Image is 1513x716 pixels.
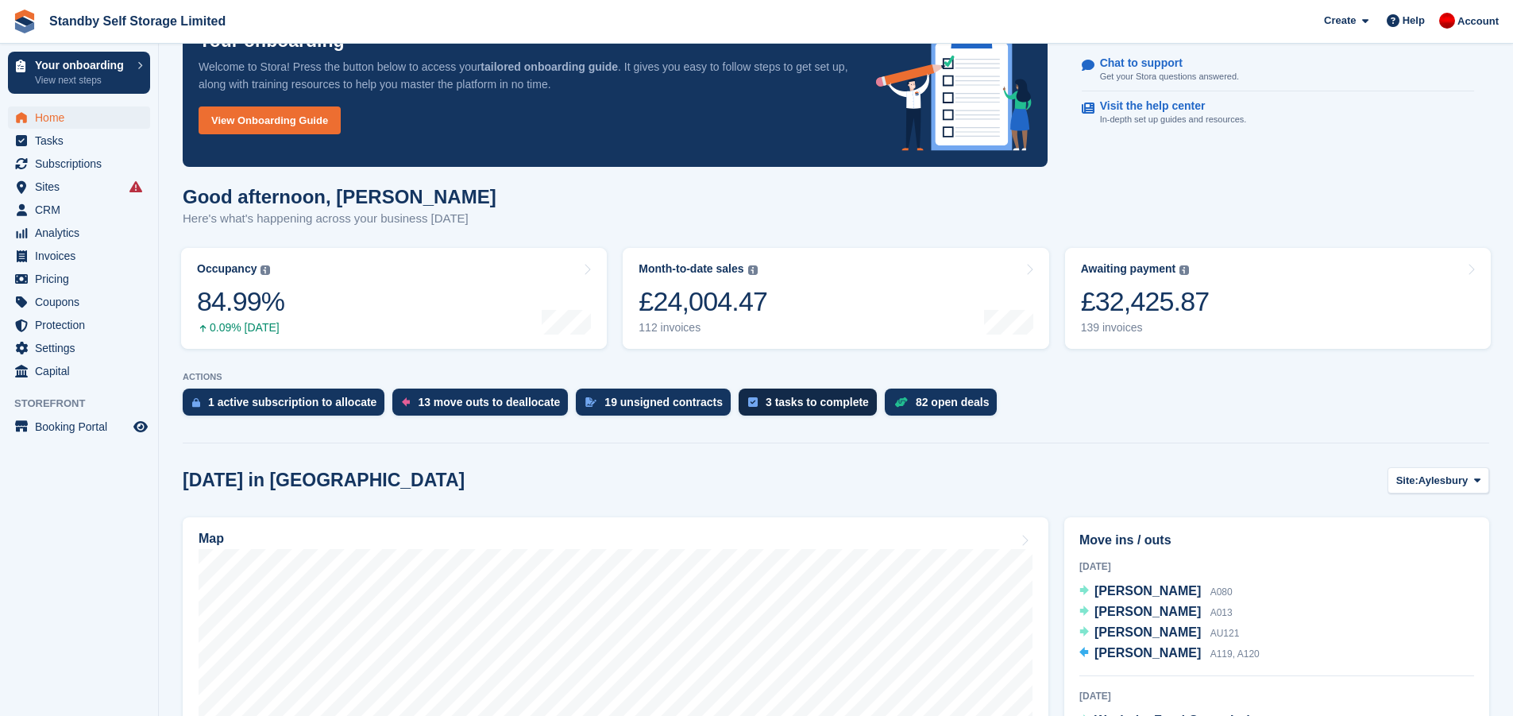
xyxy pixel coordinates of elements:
h2: Map [199,532,224,546]
p: Your onboarding [35,60,129,71]
span: Sites [35,176,130,198]
div: 0.09% [DATE] [197,321,284,335]
span: AU121 [1210,628,1240,639]
span: Booking Portal [35,416,130,438]
span: Create [1324,13,1356,29]
div: 84.99% [197,285,284,318]
a: Month-to-date sales £24,004.47 112 invoices [623,248,1048,349]
p: Your onboarding [199,32,345,50]
a: View Onboarding Guide [199,106,341,134]
div: 13 move outs to deallocate [418,396,560,408]
span: Pricing [35,268,130,290]
div: £32,425.87 [1081,285,1210,318]
img: contract_signature_icon-13c848040528278c33f63329250d36e43548de30e8caae1d1a13099fd9432cc5.svg [585,397,596,407]
p: Chat to support [1100,56,1226,70]
span: Capital [35,360,130,382]
img: onboarding-info-6c161a55d2c0e0a8cae90662b2fe09162a5109e8cc188191df67fb4f79e88e88.svg [876,32,1032,151]
span: Home [35,106,130,129]
img: Aaron Winter [1439,13,1455,29]
span: Invoices [35,245,130,267]
a: menu [8,314,150,336]
a: 3 tasks to complete [739,389,885,424]
div: £24,004.47 [639,285,767,318]
img: active_subscription_to_allocate_icon-d502201f5373d7db506a760aba3b589e785aa758c864c3986d89f69b8ff3... [192,397,200,408]
i: Smart entry sync failures have occurred [129,180,142,193]
p: In-depth set up guides and resources. [1100,113,1247,126]
span: Storefront [14,396,158,412]
a: menu [8,153,150,175]
div: 82 open deals [916,396,990,408]
p: Visit the help center [1100,99,1234,113]
a: menu [8,130,150,152]
a: menu [8,268,150,290]
span: Tasks [35,130,130,152]
a: menu [8,106,150,129]
span: [PERSON_NAME] [1094,605,1201,618]
a: Standby Self Storage Limited [43,8,232,34]
span: CRM [35,199,130,221]
span: Coupons [35,291,130,313]
a: menu [8,222,150,244]
a: menu [8,245,150,267]
span: [PERSON_NAME] [1094,625,1201,639]
img: deal-1b604bf984904fb50ccaf53a9ad4b4a5d6e5aea283cecdc64d6e3604feb123c2.svg [894,397,908,408]
p: Welcome to Stora! Press the button below to access your . It gives you easy to follow steps to ge... [199,58,851,93]
p: Get your Stora questions answered. [1100,70,1239,83]
div: Awaiting payment [1081,262,1176,276]
div: 1 active subscription to allocate [208,396,376,408]
p: ACTIONS [183,372,1489,382]
img: task-75834270c22a3079a89374b754ae025e5fb1db73e45f91037f5363f120a921f8.svg [748,397,758,407]
div: Occupancy [197,262,257,276]
h2: [DATE] in [GEOGRAPHIC_DATA] [183,470,465,491]
div: [DATE] [1079,689,1474,703]
a: Your onboarding View next steps [8,52,150,94]
div: 139 invoices [1081,321,1210,335]
p: View next steps [35,73,129,87]
a: [PERSON_NAME] A013 [1079,602,1233,623]
a: menu [8,360,150,382]
img: move_outs_to_deallocate_icon-f764333ba52eb49d3ac5e1228854f67142a1ed5810a6f6cc68b1a99e826820c5.svg [402,397,410,407]
a: menu [8,337,150,359]
a: [PERSON_NAME] AU121 [1079,623,1239,644]
a: [PERSON_NAME] A080 [1079,582,1233,602]
a: menu [8,176,150,198]
h1: Good afternoon, [PERSON_NAME] [183,186,496,207]
a: 19 unsigned contracts [576,389,739,424]
a: [PERSON_NAME] A119, A120 [1079,644,1260,664]
img: icon-info-grey-7440780725fd019a000dd9b08b2336e03edf1995a4989e88bcd33f0948082b44.svg [748,265,758,275]
a: Awaiting payment £32,425.87 139 invoices [1065,248,1491,349]
span: A013 [1210,607,1233,618]
a: Visit the help center In-depth set up guides and resources. [1082,91,1474,134]
a: 82 open deals [885,389,1005,424]
span: A119, A120 [1210,648,1260,660]
span: Settings [35,337,130,359]
img: icon-info-grey-7440780725fd019a000dd9b08b2336e03edf1995a4989e88bcd33f0948082b44.svg [261,265,270,275]
span: Aylesbury [1418,473,1468,489]
a: Chat to support Get your Stora questions answered. [1082,48,1474,92]
button: Site: Aylesbury [1388,467,1489,493]
strong: tailored onboarding guide [481,60,618,73]
span: [PERSON_NAME] [1094,646,1201,660]
div: 19 unsigned contracts [604,396,723,408]
span: Subscriptions [35,153,130,175]
a: menu [8,199,150,221]
span: Analytics [35,222,130,244]
a: Occupancy 84.99% 0.09% [DATE] [181,248,607,349]
div: 112 invoices [639,321,767,335]
a: 1 active subscription to allocate [183,389,392,424]
div: Month-to-date sales [639,262,743,276]
h2: Move ins / outs [1079,531,1474,550]
span: Account [1457,14,1499,29]
img: icon-info-grey-7440780725fd019a000dd9b08b2336e03edf1995a4989e88bcd33f0948082b44.svg [1179,265,1189,275]
img: stora-icon-8386f47178a22dfd0bd8f6a31ec36ba5ce8667c1dd55bd0f319d3a0aa187defe.svg [13,10,37,33]
span: [PERSON_NAME] [1094,584,1201,598]
span: Site: [1396,473,1418,489]
a: menu [8,291,150,313]
div: [DATE] [1079,559,1474,574]
span: A080 [1210,586,1233,598]
div: 3 tasks to complete [766,396,869,408]
span: Protection [35,314,130,336]
a: Preview store [131,417,150,436]
span: Help [1403,13,1425,29]
a: menu [8,416,150,438]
